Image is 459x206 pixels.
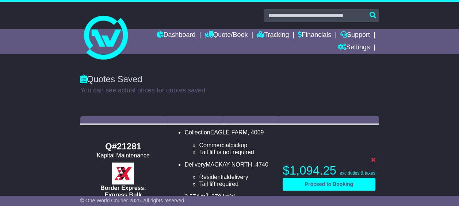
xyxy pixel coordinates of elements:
a: Financials [298,29,331,42]
a: Dashboard [156,29,195,42]
span: 1,094.25 [289,164,336,177]
li: Tail lift required [199,180,275,187]
span: exc duties & taxes [340,171,375,176]
li: Tail lift is not required [199,149,275,156]
p: You can see actual prices for quotes saved [80,87,379,95]
img: Border Express: Express Bulk Service [112,163,134,184]
span: Residential [199,174,228,180]
a: Settings [338,42,370,54]
a: Tracking [257,29,289,42]
span: 379 [211,194,221,200]
a: Support [340,29,370,42]
span: MACKAY NORTH [206,161,252,168]
span: Border Express: Express Bulk Service [100,185,146,205]
a: Proceed to Booking [283,178,375,191]
div: Q#21281 [84,141,163,152]
span: © One World Courier 2025. All rights reserved. [80,198,186,203]
a: Quote/Book [204,29,248,42]
span: $ [283,164,336,177]
li: Collection [184,129,275,156]
sup: 3 [206,192,208,198]
span: kg(s). [223,194,237,200]
span: m . [201,194,210,200]
span: EAGLE FARM [210,129,248,136]
li: delivery [199,173,275,180]
div: Quotes Saved [80,74,379,85]
span: , 4009 [248,129,264,136]
span: , 4740 [252,161,268,168]
span: Commercial [199,142,230,148]
li: pickup [199,142,275,149]
span: 2.574 [184,194,199,200]
div: Kapital Maintenance [84,152,163,159]
li: Delivery [184,161,275,188]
